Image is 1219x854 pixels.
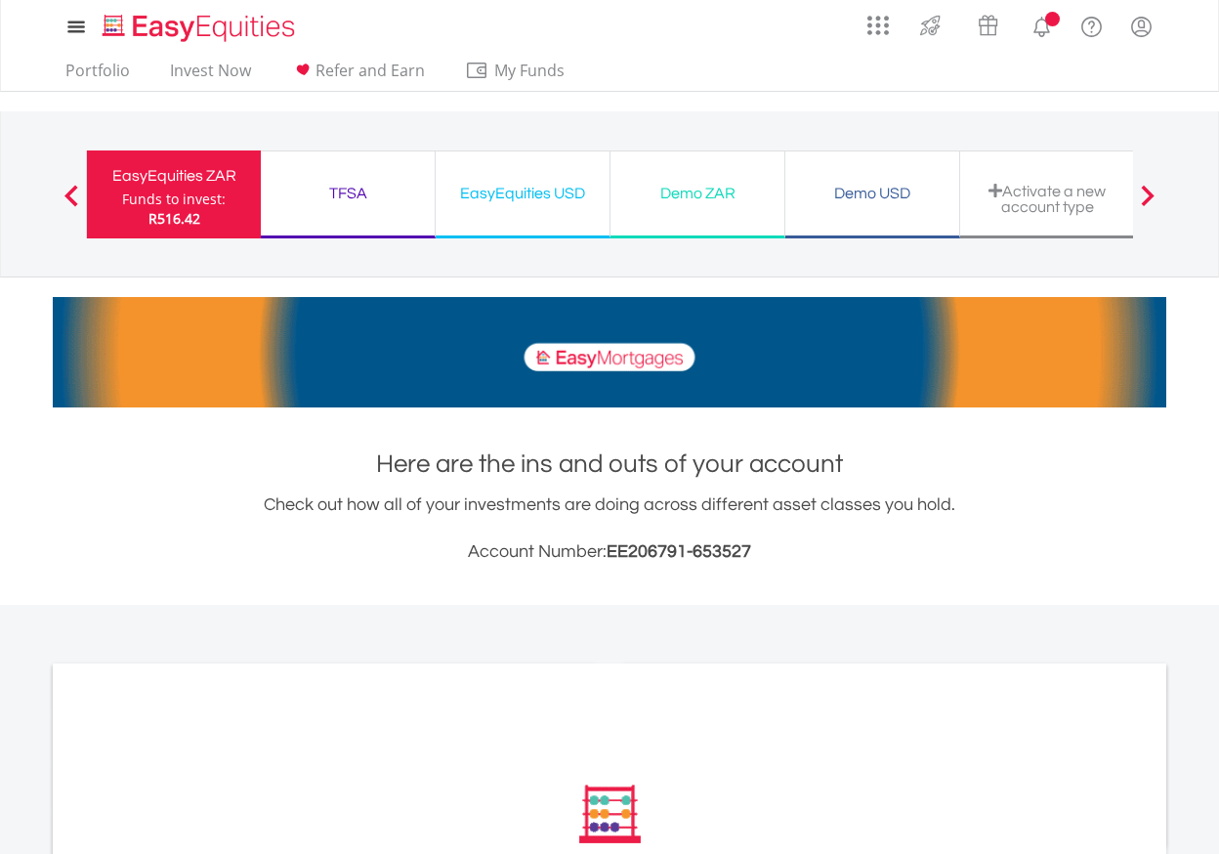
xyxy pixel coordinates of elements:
[855,5,902,36] a: AppsGrid
[315,60,425,81] span: Refer and Earn
[914,10,946,41] img: thrive-v2.svg
[95,5,303,44] a: Home page
[53,538,1166,566] h3: Account Number:
[53,491,1166,566] div: Check out how all of your investments are doing across different asset classes you hold.
[867,15,889,36] img: grid-menu-icon.svg
[53,297,1166,407] img: EasyMortage Promotion Banner
[959,5,1017,41] a: Vouchers
[622,180,773,207] div: Demo ZAR
[1116,5,1166,48] a: My Profile
[53,447,1166,482] h1: Here are the ins and outs of your account
[283,61,433,91] a: Refer and Earn
[99,12,303,44] img: EasyEquities_Logo.png
[122,190,226,209] div: Funds to invest:
[1067,5,1116,44] a: FAQ's and Support
[447,180,598,207] div: EasyEquities USD
[58,61,138,91] a: Portfolio
[1017,5,1067,44] a: Notifications
[465,58,593,83] span: My Funds
[148,209,200,228] span: R516.42
[273,180,423,207] div: TFSA
[99,162,249,190] div: EasyEquities ZAR
[972,10,1004,41] img: vouchers-v2.svg
[797,180,947,207] div: Demo USD
[162,61,259,91] a: Invest Now
[972,183,1122,215] div: Activate a new account type
[607,542,751,561] span: EE206791-653527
